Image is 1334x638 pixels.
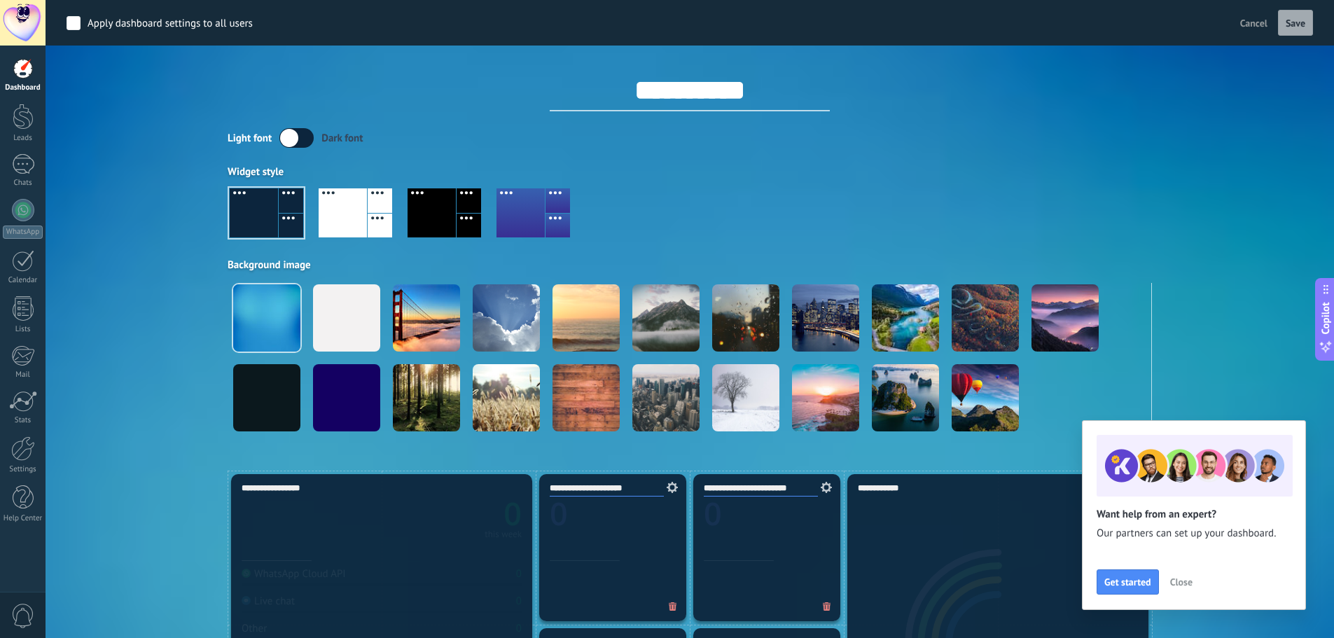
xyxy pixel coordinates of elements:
[1097,508,1291,521] h2: Want help from an expert?
[3,276,43,285] div: Calendar
[1104,577,1151,587] span: Get started
[1170,577,1193,587] span: Close
[1097,527,1291,541] span: Our partners can set up your dashboard.
[321,132,363,145] div: Dark font
[3,325,43,334] div: Lists
[1278,10,1313,36] button: Save
[3,370,43,380] div: Mail
[3,83,43,92] div: Dashboard
[1164,571,1199,592] button: Close
[228,165,1152,179] div: Widget style
[3,465,43,474] div: Settings
[1097,569,1159,595] button: Get started
[1240,17,1267,29] span: Cancel
[3,226,43,239] div: WhatsApp
[1286,18,1305,28] span: Save
[3,134,43,143] div: Leads
[1235,13,1273,34] button: Cancel
[3,179,43,188] div: Chats
[228,258,1152,272] div: Background image
[228,132,272,145] div: Light font
[3,514,43,523] div: Help Center
[88,17,253,31] div: Apply dashboard settings to all users
[3,416,43,425] div: Stats
[1319,302,1333,334] span: Copilot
